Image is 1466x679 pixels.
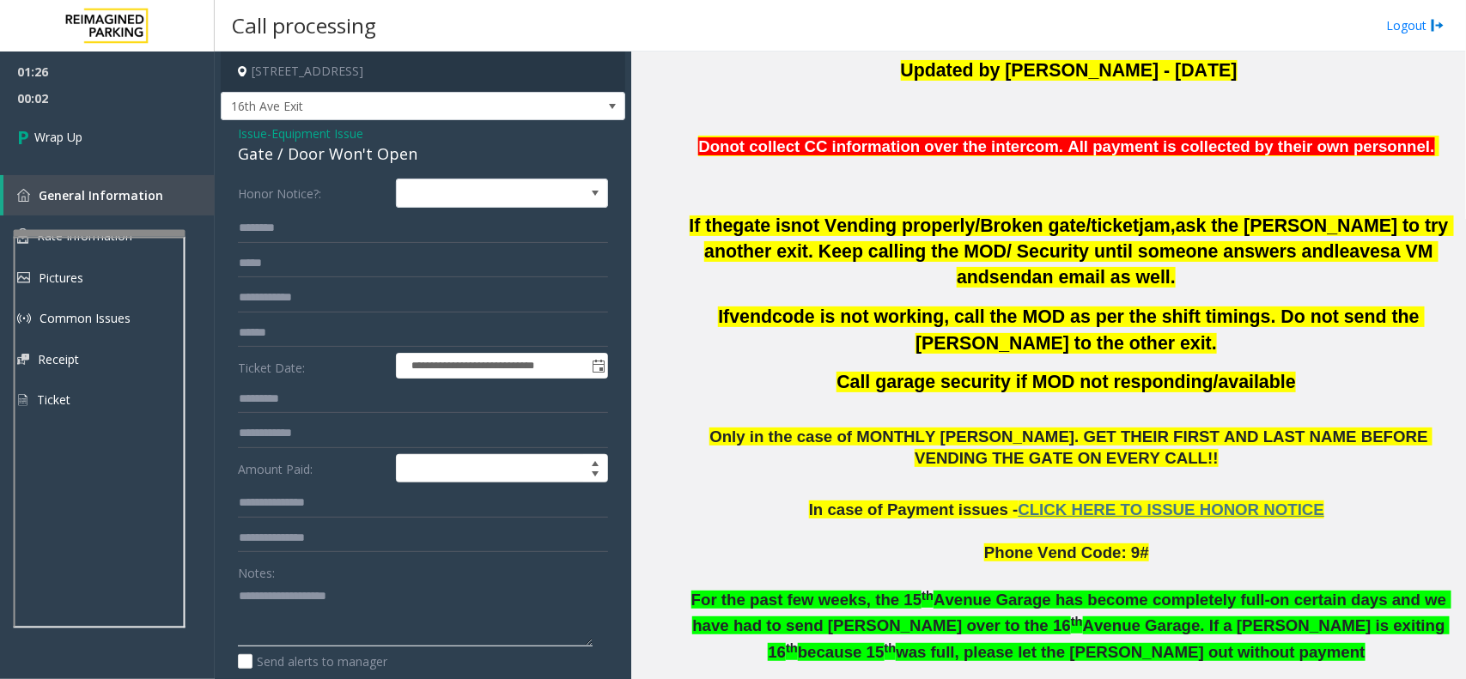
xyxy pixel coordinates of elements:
[34,128,82,146] span: Wrap Up
[221,52,625,92] h4: [STREET_ADDRESS]
[238,124,267,142] span: Issue
[1431,16,1445,34] img: logout
[922,589,934,603] span: th
[234,454,392,483] label: Amount Paid:
[17,228,28,244] img: 'icon'
[583,455,607,469] span: Increase value
[984,543,1149,561] span: Phone Vend Code: 9#
[1335,241,1390,262] span: leaves
[786,641,798,655] span: th
[1071,615,1083,628] span: th
[234,353,392,379] label: Ticket Date:
[238,558,275,582] label: Notes:
[718,306,729,327] span: If
[729,306,772,327] span: vend
[1139,215,1176,236] span: jam,
[1386,16,1445,34] a: Logout
[709,427,1433,467] span: Only in the case of MONTHLY [PERSON_NAME]. GET THEIR FIRST AND LAST NAME BEFORE VENDING THE GATE ...
[234,179,392,208] label: Honor Notice?:
[733,215,792,237] span: gate is
[37,227,132,244] span: Rate Information
[267,125,363,142] span: -
[836,372,1296,392] span: Call garage security if MOD not responding/available
[772,306,1425,353] span: code is not working, call the MOD as per the shift timings. Do not send the [PERSON_NAME] to the ...
[698,137,1434,155] span: Donot collect CC information over the intercom. All payment is collected by their own personnel.
[588,354,607,378] span: Toggle popup
[901,60,1238,81] span: Updated by [PERSON_NAME] - [DATE]
[3,175,215,215] a: General Information
[692,591,1451,635] span: Avenue Garage has become completely full-on certain days and we have had to send [PERSON_NAME] ov...
[768,616,1450,661] span: Avenue Garage. If a [PERSON_NAME] is exiting 16
[1019,500,1325,518] span: CLICK HERE TO ISSUE HONOR NOTICE
[791,215,1139,236] span: not Vending properly/Broken gate/ticket
[223,4,385,46] h3: Call processing
[1019,504,1325,518] a: CLICK HERE TO ISSUE HONOR NOTICE
[271,124,363,142] span: Equipment Issue
[885,641,897,655] span: th
[989,267,1032,288] span: send
[583,469,607,482] span: Decrease value
[238,652,387,670] label: Send alerts to manager
[17,189,30,202] img: 'icon'
[39,187,163,203] span: General Information
[690,215,733,236] span: If the
[798,643,885,661] span: because 15
[809,500,1019,518] span: In case of Payment issues -
[704,215,1453,262] span: ask the [PERSON_NAME] to try another exit. Keep calling the MOD/ Security until someone answers and
[691,591,922,609] span: For the past few weeks, the 15
[896,643,1365,661] span: was full, please let the [PERSON_NAME] out without payment
[222,93,544,120] span: 16th Ave Exit
[1032,267,1176,288] span: an email as well.
[238,142,608,166] div: Gate / Door Won't Open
